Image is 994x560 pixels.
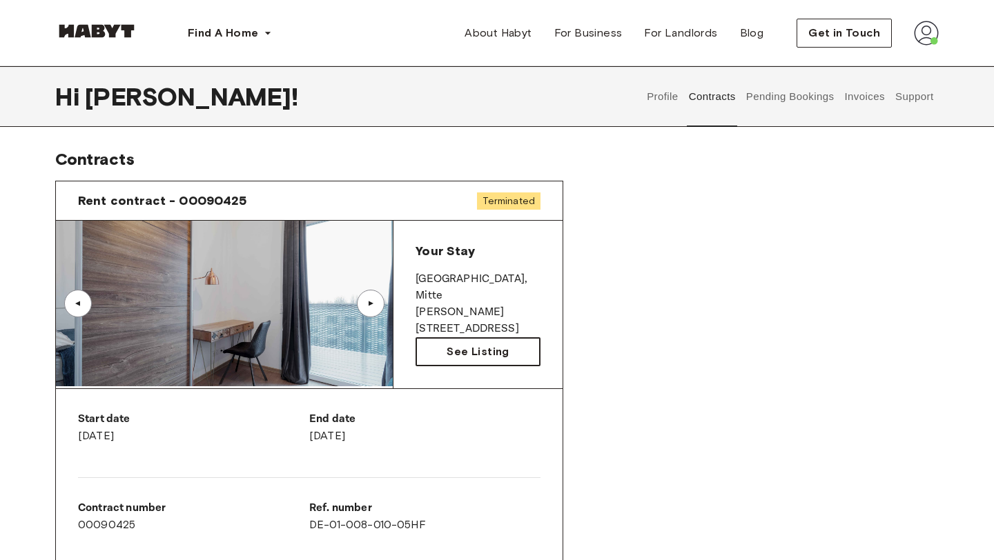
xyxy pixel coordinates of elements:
[644,25,717,41] span: For Landlords
[177,19,283,47] button: Find A Home
[85,82,298,111] span: [PERSON_NAME] !
[416,337,540,366] a: See Listing
[797,19,892,48] button: Get in Touch
[477,192,540,210] span: Terminated
[55,149,135,169] span: Contracts
[645,66,681,127] button: Profile
[309,500,540,533] div: DE-01-008-010-05HF
[309,411,540,444] div: [DATE]
[416,271,540,304] p: [GEOGRAPHIC_DATA] , Mitte
[78,500,309,533] div: 00090425
[78,411,309,428] p: Start date
[416,243,474,259] span: Your Stay
[188,25,258,41] span: Find A Home
[543,19,634,47] a: For Business
[55,24,138,38] img: Habyt
[447,343,509,360] span: See Listing
[309,411,540,428] p: End date
[71,299,85,308] div: ▲
[465,25,532,41] span: About Habyt
[740,25,764,41] span: Blog
[914,21,939,46] img: avatar
[56,221,393,386] img: Image of the room
[808,25,880,41] span: Get in Touch
[364,299,378,308] div: ▲
[729,19,775,47] a: Blog
[55,82,85,111] span: Hi
[78,192,247,209] span: Rent contract - 00090425
[554,25,623,41] span: For Business
[78,411,309,444] div: [DATE]
[843,66,886,127] button: Invoices
[309,500,540,517] p: Ref. number
[744,66,836,127] button: Pending Bookings
[893,66,935,127] button: Support
[78,500,309,517] p: Contract number
[633,19,728,47] a: For Landlords
[454,19,543,47] a: About Habyt
[687,66,737,127] button: Contracts
[642,66,939,127] div: user profile tabs
[416,304,540,337] p: [PERSON_NAME][STREET_ADDRESS]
